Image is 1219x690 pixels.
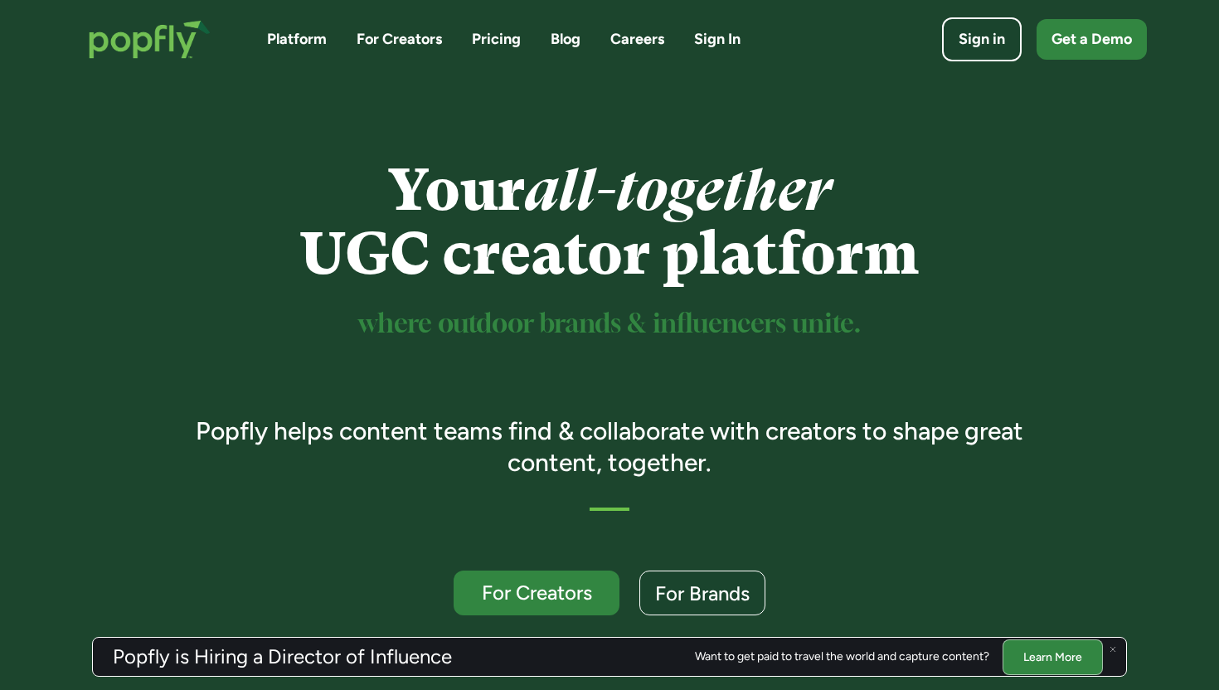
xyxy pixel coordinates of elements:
a: Sign In [694,29,741,50]
sup: where outdoor brands & influencers unite. [358,312,861,338]
a: home [72,3,227,75]
div: For Brands [655,583,750,604]
em: all-together [525,157,831,224]
a: Get a Demo [1037,19,1147,60]
div: For Creators [469,582,605,603]
a: Platform [267,29,327,50]
div: Want to get paid to travel the world and capture content? [695,650,989,663]
a: Sign in [942,17,1022,61]
div: Sign in [959,29,1005,50]
a: For Creators [357,29,442,50]
a: For Creators [454,571,619,615]
a: For Brands [639,571,765,615]
h1: Your UGC creator platform [172,158,1047,286]
h3: Popfly helps content teams find & collaborate with creators to shape great content, together. [172,415,1047,478]
h3: Popfly is Hiring a Director of Influence [113,647,452,667]
a: Learn More [1003,639,1103,674]
a: Careers [610,29,664,50]
div: Get a Demo [1051,29,1132,50]
a: Pricing [472,29,521,50]
a: Blog [551,29,580,50]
